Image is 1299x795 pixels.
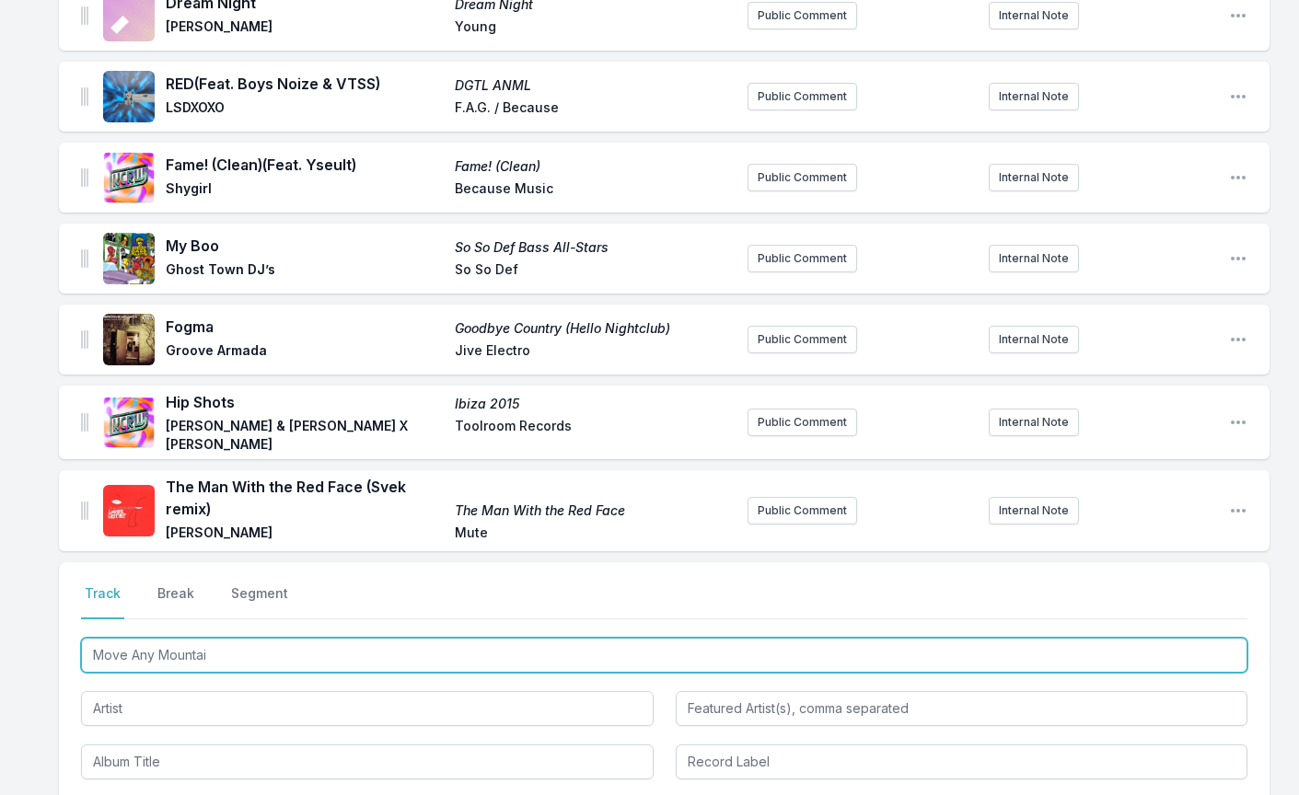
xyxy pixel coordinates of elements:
img: Goodbye Country (Hello Nightclub) [103,314,155,365]
button: Internal Note [989,497,1079,524]
span: LSDXOXO [166,98,444,121]
button: Public Comment [748,2,857,29]
span: Fame! (Clean) (Feat. Yseult) [166,154,444,176]
button: Internal Note [989,83,1079,110]
img: Drag Handle [81,87,88,106]
span: [PERSON_NAME] [166,524,444,546]
img: So So Def Bass All-Stars [103,233,155,284]
span: Shygirl [166,179,444,202]
span: Fogma [166,316,444,338]
span: [PERSON_NAME] & [PERSON_NAME] X [PERSON_NAME] [166,417,444,454]
input: Artist [81,691,654,726]
button: Track [81,584,124,619]
input: Featured Artist(s), comma separated [676,691,1248,726]
button: Open playlist item options [1229,168,1247,187]
button: Internal Note [989,409,1079,436]
span: Hip Shots [166,391,444,413]
button: Public Comment [748,326,857,353]
span: So So Def [455,260,733,282]
button: Internal Note [989,2,1079,29]
button: Segment [227,584,292,619]
span: Ghost Town DJ’s [166,260,444,282]
input: Record Label [676,744,1248,779]
span: [PERSON_NAME] [166,17,444,40]
img: The Man With the Red Face [103,485,155,536]
span: Because Music [455,179,733,202]
button: Open playlist item options [1229,413,1247,432]
span: Mute [455,524,733,546]
span: The Man With the Red Face [455,501,733,520]
span: So So Def Bass All-Stars [455,238,733,257]
button: Open playlist item options [1229,330,1247,349]
button: Public Comment [748,83,857,110]
button: Internal Note [989,245,1079,272]
span: Toolroom Records [455,417,733,454]
button: Public Comment [748,164,857,191]
span: Goodbye Country (Hello Nightclub) [455,319,733,338]
img: DGTL ANML [103,71,155,122]
span: Groove Armada [166,341,444,363]
button: Open playlist item options [1229,6,1247,25]
button: Open playlist item options [1229,249,1247,268]
input: Album Title [81,744,654,779]
span: RED (Feat. Boys Noize & VTSS) [166,73,444,95]
img: Fame! (Clean) [103,152,155,203]
img: Drag Handle [81,6,88,25]
button: Internal Note [989,326,1079,353]
input: Track Title [81,638,1247,673]
button: Public Comment [748,497,857,524]
button: Public Comment [748,245,857,272]
img: Ibiza 2015 [103,397,155,448]
button: Public Comment [748,409,857,436]
span: F.A.G. / Because [455,98,733,121]
img: Drag Handle [81,501,88,520]
span: Young [455,17,733,40]
span: Ibiza 2015 [455,395,733,413]
span: Jive Electro [455,341,733,363]
img: Drag Handle [81,168,88,187]
img: Drag Handle [81,249,88,268]
img: Drag Handle [81,413,88,432]
span: My Boo [166,235,444,257]
button: Break [154,584,198,619]
button: Open playlist item options [1229,501,1247,520]
span: The Man With the Red Face (Svek remix) [166,476,444,520]
button: Open playlist item options [1229,87,1247,106]
button: Internal Note [989,164,1079,191]
span: DGTL ANML [455,76,733,95]
span: Fame! (Clean) [455,157,733,176]
img: Drag Handle [81,330,88,349]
